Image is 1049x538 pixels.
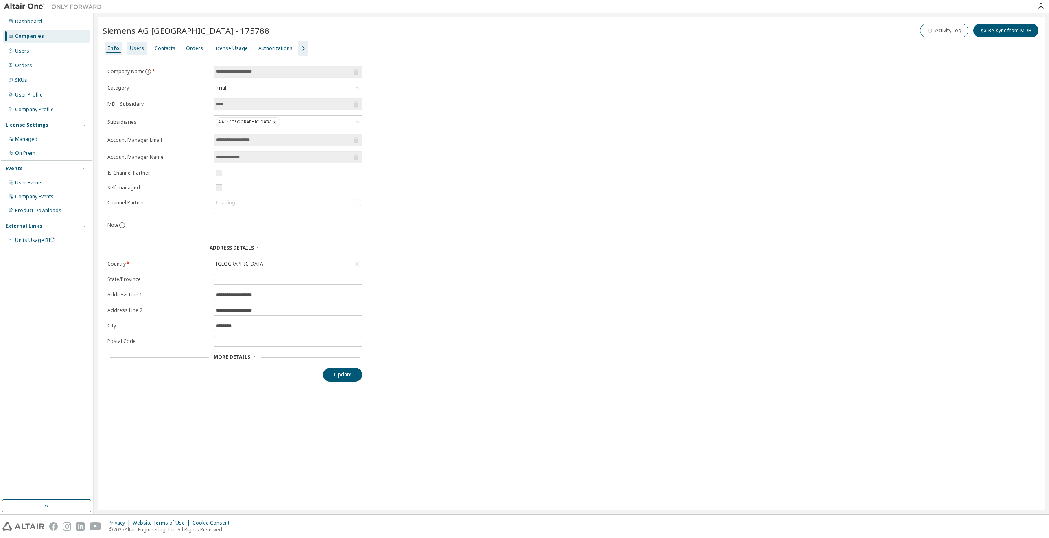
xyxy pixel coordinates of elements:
[15,136,37,143] div: Managed
[216,200,239,206] div: Loading...
[214,83,362,93] div: Trial
[155,45,175,52] div: Contacts
[15,237,55,244] span: Units Usage BI
[107,338,209,345] label: Postal Code
[145,68,151,75] button: information
[323,368,362,382] button: Update
[214,259,362,269] div: [GEOGRAPHIC_DATA]
[90,522,101,531] img: youtube.svg
[63,522,71,531] img: instagram.svg
[192,520,234,526] div: Cookie Consent
[107,85,209,91] label: Category
[107,184,209,191] label: Self-managed
[214,116,362,129] div: Altair [GEOGRAPHIC_DATA]
[130,45,144,52] div: Users
[15,77,27,83] div: SKUs
[258,45,293,52] div: Authorizations
[107,68,209,75] label: Company Name
[107,276,209,283] label: State/Province
[15,106,54,113] div: Company Profile
[107,200,209,206] label: Channel Partner
[5,223,42,229] div: External Links
[109,526,234,533] p: © 2025 Altair Engineering, Inc. All Rights Reserved.
[107,261,209,267] label: Country
[15,48,29,54] div: Users
[107,307,209,314] label: Address Line 2
[108,45,119,52] div: Info
[214,354,250,360] span: More Details
[186,45,203,52] div: Orders
[15,92,43,98] div: User Profile
[107,137,209,143] label: Account Manager Email
[107,222,119,228] label: Note
[49,522,58,531] img: facebook.svg
[215,259,266,268] div: [GEOGRAPHIC_DATA]
[109,520,133,526] div: Privacy
[214,45,248,52] div: License Usage
[215,83,227,92] div: Trial
[15,150,35,156] div: On Prem
[2,522,44,531] img: altair_logo.svg
[15,207,61,214] div: Product Downloads
[214,198,362,208] div: Loading...
[107,292,209,298] label: Address Line 1
[210,244,254,251] span: Address Details
[107,119,209,125] label: Subsidiaries
[4,2,106,11] img: Altair One
[107,170,209,176] label: Is Channel Partner
[107,323,209,329] label: City
[107,154,209,160] label: Account Manager Name
[103,25,269,36] span: Siemens AG [GEOGRAPHIC_DATA] - 175788
[15,193,54,200] div: Company Events
[920,24,968,37] button: Activity Log
[76,522,85,531] img: linkedin.svg
[216,117,280,127] div: Altair [GEOGRAPHIC_DATA]
[133,520,192,526] div: Website Terms of Use
[973,24,1038,37] button: Re-sync from MDH
[119,222,125,228] button: information
[5,122,48,128] div: License Settings
[5,165,23,172] div: Events
[15,18,42,25] div: Dashboard
[15,180,43,186] div: User Events
[15,33,44,40] div: Companies
[107,101,209,108] label: MDH Subsidary
[15,62,32,69] div: Orders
